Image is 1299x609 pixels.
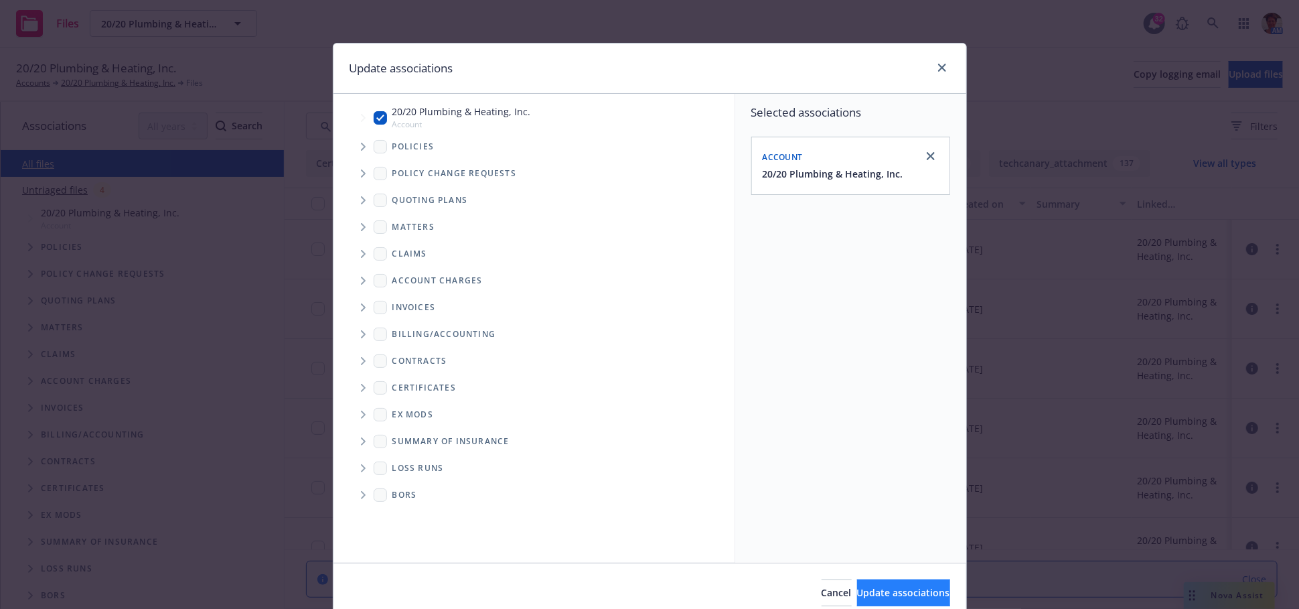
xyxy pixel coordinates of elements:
span: Policies [392,143,435,151]
span: Account [763,151,803,163]
span: Certificates [392,384,456,392]
a: close [934,60,950,76]
a: close [923,148,939,164]
span: Account charges [392,277,483,285]
span: Ex Mods [392,411,433,419]
span: Policy change requests [392,170,516,178]
h1: Update associations [350,60,453,77]
span: Account [392,119,531,130]
span: Selected associations [751,105,950,121]
div: Folder Tree Example [333,321,735,509]
button: 20/20 Plumbing & Heating, Inc. [763,167,903,181]
span: Cancel [822,586,852,599]
span: Update associations [857,586,950,599]
button: Update associations [857,580,950,606]
span: Loss Runs [392,464,444,472]
span: 20/20 Plumbing & Heating, Inc. [392,105,531,119]
span: Claims [392,250,427,258]
span: Summary of insurance [392,437,510,446]
span: Contracts [392,357,447,365]
span: Quoting plans [392,196,468,204]
div: Tree Example [333,102,735,320]
span: BORs [392,491,417,499]
span: Billing/Accounting [392,330,496,338]
span: Matters [392,223,435,231]
button: Cancel [822,580,852,606]
span: Invoices [392,303,436,312]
